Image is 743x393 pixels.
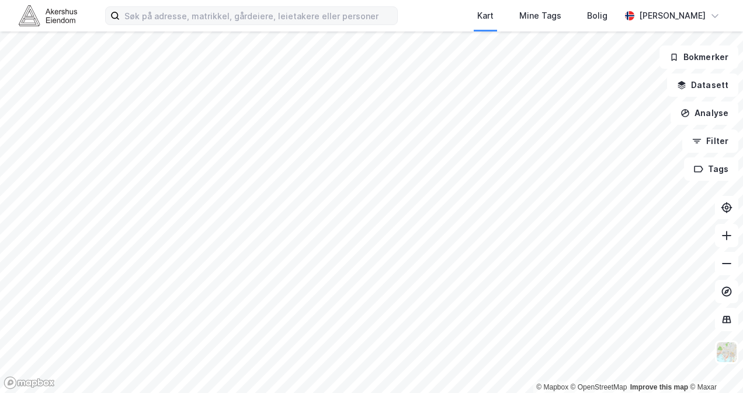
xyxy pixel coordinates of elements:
[684,157,738,181] button: Tags
[4,376,55,390] a: Mapbox homepage
[571,383,627,391] a: OpenStreetMap
[19,5,77,26] img: akershus-eiendom-logo.9091f326c980b4bce74ccdd9f866810c.svg
[120,7,397,24] input: Søk på adresse, matrikkel, gårdeiere, leietakere eller personer
[630,383,688,391] a: Improve this map
[587,9,607,23] div: Bolig
[671,101,738,125] button: Analyse
[685,337,743,393] div: Kontrollprogram for chat
[519,9,561,23] div: Mine Tags
[659,45,738,69] button: Bokmerker
[685,337,743,393] iframe: Chat Widget
[536,383,568,391] a: Mapbox
[639,9,706,23] div: [PERSON_NAME]
[682,129,738,153] button: Filter
[477,9,494,23] div: Kart
[667,73,738,97] button: Datasett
